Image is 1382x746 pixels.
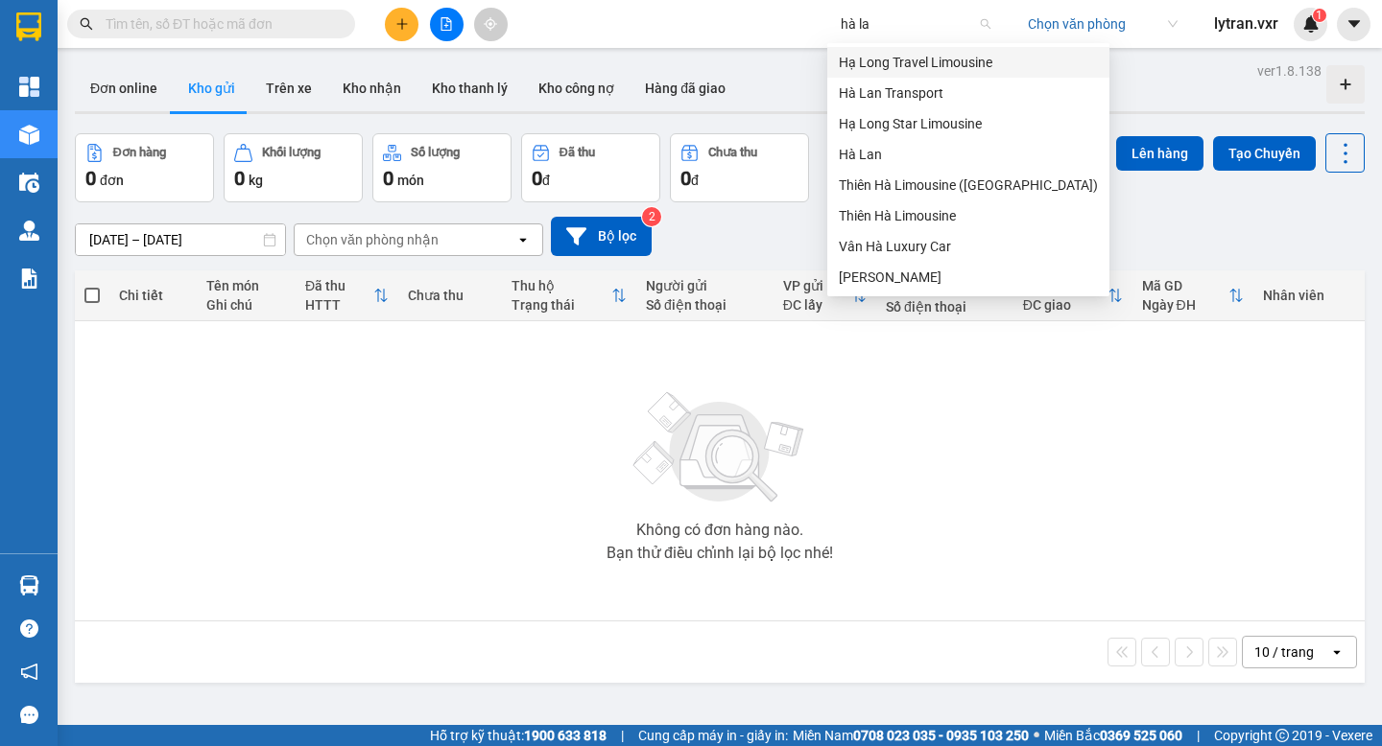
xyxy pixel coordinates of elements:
[839,82,1098,104] div: Hà Lan Transport
[397,173,424,188] span: món
[839,175,1098,196] div: Thiên Hà Limousine ([GEOGRAPHIC_DATA])
[624,381,816,515] img: svg+xml;base64,PHN2ZyBjbGFzcz0ibGlzdC1wbHVnX19zdmciIHhtbG5zPSJodHRwOi8vd3d3LnczLm9yZy8yMDAwL3N2Zy...
[474,8,508,41] button: aim
[642,207,661,226] sup: 2
[607,546,833,561] div: Bạn thử điều chỉnh lại bộ lọc nhé!
[638,725,788,746] span: Cung cấp máy in - giấy in:
[1316,9,1322,22] span: 1
[106,13,332,35] input: Tìm tên, số ĐT hoặc mã đơn
[430,8,464,41] button: file-add
[372,133,512,202] button: Số lượng0món
[1337,8,1370,41] button: caret-down
[1326,65,1365,104] div: Tạo kho hàng mới
[206,297,286,313] div: Ghi chú
[827,200,1109,231] div: Thiên Hà Limousine
[1116,136,1203,171] button: Lên hàng
[680,167,691,190] span: 0
[853,728,1029,743] strong: 0708 023 035 - 0935 103 250
[411,146,460,159] div: Số lượng
[691,173,699,188] span: đ
[234,167,245,190] span: 0
[670,133,809,202] button: Chưa thu0đ
[521,133,660,202] button: Đã thu0đ
[1213,136,1316,171] button: Tạo Chuyến
[839,113,1098,134] div: Hạ Long Star Limousine
[296,270,398,321] th: Toggle SortBy
[512,297,611,313] div: Trạng thái
[839,144,1098,165] div: Hà Lan
[560,146,595,159] div: Đã thu
[708,146,757,159] div: Chưa thu
[839,52,1098,73] div: Hạ Long Travel Limousine
[886,299,1004,315] div: Số điện thoại
[524,728,607,743] strong: 1900 633 818
[839,236,1098,257] div: Vân Hà Luxury Car
[305,297,373,313] div: HTTT
[408,288,491,303] div: Chưa thu
[515,232,531,247] svg: open
[793,725,1029,746] span: Miền Nam
[383,167,393,190] span: 0
[100,173,124,188] span: đơn
[80,17,93,31] span: search
[113,146,166,159] div: Đơn hàng
[783,278,851,293] div: VP gửi
[262,146,321,159] div: Khối lượng
[502,270,636,321] th: Toggle SortBy
[542,173,550,188] span: đ
[250,65,327,111] button: Trên xe
[839,205,1098,226] div: Thiên Hà Limousine
[395,17,409,31] span: plus
[827,47,1109,78] div: Hạ Long Travel Limousine
[827,78,1109,108] div: Hà Lan Transport
[20,706,38,724] span: message
[839,267,1098,288] div: [PERSON_NAME]
[76,224,285,255] input: Select a date range.
[16,12,41,41] img: logo-vxr
[224,133,363,202] button: Khối lượng0kg
[827,262,1109,292] div: Hà Linh
[827,108,1109,139] div: Hạ Long Star Limousine
[1199,12,1294,35] span: lytran.vxr
[19,221,39,241] img: warehouse-icon
[385,8,418,41] button: plus
[1329,644,1345,660] svg: open
[1044,725,1182,746] span: Miền Bắc
[19,575,39,595] img: warehouse-icon
[512,278,611,293] div: Thu hộ
[1023,297,1108,313] div: ĐC giao
[1034,732,1039,739] span: ⚪️
[19,268,39,289] img: solution-icon
[1346,15,1363,33] span: caret-down
[85,167,96,190] span: 0
[827,139,1109,170] div: Hà Lan
[630,65,741,111] button: Hàng đã giao
[75,65,173,111] button: Đơn online
[19,77,39,97] img: dashboard-icon
[430,725,607,746] span: Hỗ trợ kỹ thuật:
[523,65,630,111] button: Kho công nợ
[75,133,214,202] button: Đơn hàng0đơn
[1197,725,1200,746] span: |
[1142,297,1229,313] div: Ngày ĐH
[1257,60,1322,82] div: ver 1.8.138
[440,17,453,31] span: file-add
[20,619,38,638] span: question-circle
[249,173,263,188] span: kg
[1302,15,1320,33] img: icon-new-feature
[1254,642,1314,662] div: 10 / trang
[1100,728,1182,743] strong: 0369 525 060
[774,270,876,321] th: Toggle SortBy
[327,65,417,111] button: Kho nhận
[783,297,851,313] div: ĐC lấy
[621,725,624,746] span: |
[1132,270,1254,321] th: Toggle SortBy
[551,217,652,256] button: Bộ lọc
[306,230,439,249] div: Chọn văn phòng nhận
[636,523,803,538] div: Không có đơn hàng nào.
[484,17,497,31] span: aim
[20,663,38,681] span: notification
[532,167,542,190] span: 0
[305,278,373,293] div: Đã thu
[417,65,523,111] button: Kho thanh lý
